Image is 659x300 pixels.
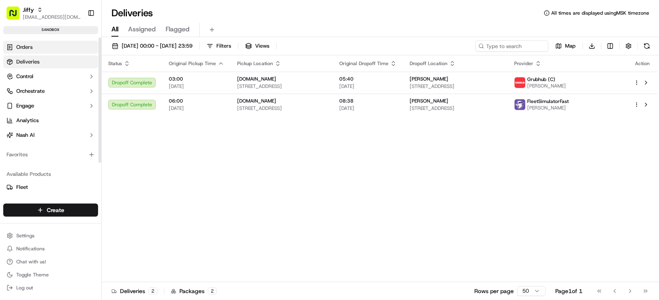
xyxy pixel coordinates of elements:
[128,24,156,34] span: Assigned
[410,105,501,112] span: [STREET_ADDRESS]
[16,272,49,278] span: Toggle Theme
[634,60,651,67] div: Action
[108,60,122,67] span: Status
[16,58,39,66] span: Deliveries
[565,42,576,50] span: Map
[551,10,649,16] span: All times are displayed using MSK timezone
[237,98,276,104] span: [DOMAIN_NAME]
[527,83,566,89] span: [PERSON_NAME]
[16,245,45,252] span: Notifications
[3,282,98,293] button: Log out
[16,44,33,51] span: Orders
[410,83,501,90] span: [STREET_ADDRESS]
[339,105,397,112] span: [DATE]
[169,105,224,112] span: [DATE]
[3,230,98,241] button: Settings
[3,269,98,280] button: Toggle Theme
[3,181,98,194] button: Fleet
[171,287,217,295] div: Packages
[527,98,569,105] span: FleetSimulatorFast
[527,105,569,111] span: [PERSON_NAME]
[166,24,190,34] span: Flagged
[216,42,231,50] span: Filters
[169,83,224,90] span: [DATE]
[237,105,326,112] span: [STREET_ADDRESS]
[410,98,448,104] span: [PERSON_NAME]
[111,287,157,295] div: Deliveries
[3,99,98,112] button: Engage
[3,168,98,181] div: Available Products
[242,40,273,52] button: Views
[169,60,216,67] span: Original Pickup Time
[47,206,64,214] span: Create
[514,60,533,67] span: Provider
[410,76,448,82] span: [PERSON_NAME]
[3,55,98,68] a: Deliveries
[515,77,525,88] img: 5e692f75ce7d37001a5d71f1
[111,7,153,20] h1: Deliveries
[16,88,45,95] span: Orchestrate
[641,40,652,52] button: Refresh
[16,102,34,109] span: Engage
[3,70,98,83] button: Control
[475,40,548,52] input: Type to search
[16,117,39,124] span: Analytics
[7,184,95,191] a: Fleet
[16,258,46,265] span: Chat with us!
[3,129,98,142] button: Nash AI
[208,287,217,295] div: 2
[410,60,447,67] span: Dropoff Location
[16,232,35,239] span: Settings
[474,287,514,295] p: Rows per page
[339,60,388,67] span: Original Dropoff Time
[237,83,326,90] span: [STREET_ADDRESS]
[237,76,276,82] span: [DOMAIN_NAME]
[3,3,84,23] button: Jiffy[EMAIL_ADDRESS][DOMAIN_NAME]
[169,76,224,82] span: 03:00
[339,76,397,82] span: 05:40
[169,98,224,104] span: 06:00
[111,24,118,34] span: All
[3,41,98,54] a: Orders
[339,98,397,104] span: 08:38
[203,40,235,52] button: Filters
[515,99,525,110] img: FleetSimulator.png
[23,14,81,20] button: [EMAIL_ADDRESS][DOMAIN_NAME]
[16,285,33,291] span: Log out
[3,256,98,267] button: Chat with us!
[23,6,34,14] button: Jiffy
[527,76,555,83] span: Grubhub (C)
[552,40,579,52] button: Map
[255,42,269,50] span: Views
[339,83,397,90] span: [DATE]
[108,40,196,52] button: [DATE] 00:00 - [DATE] 23:59
[3,148,98,161] div: Favorites
[16,184,28,191] span: Fleet
[3,114,98,127] a: Analytics
[148,287,157,295] div: 2
[3,243,98,254] button: Notifications
[16,73,33,80] span: Control
[3,85,98,98] button: Orchestrate
[122,42,192,50] span: [DATE] 00:00 - [DATE] 23:59
[3,204,98,217] button: Create
[3,26,98,34] div: sandbox
[16,131,35,139] span: Nash AI
[555,287,583,295] div: Page 1 of 1
[237,60,273,67] span: Pickup Location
